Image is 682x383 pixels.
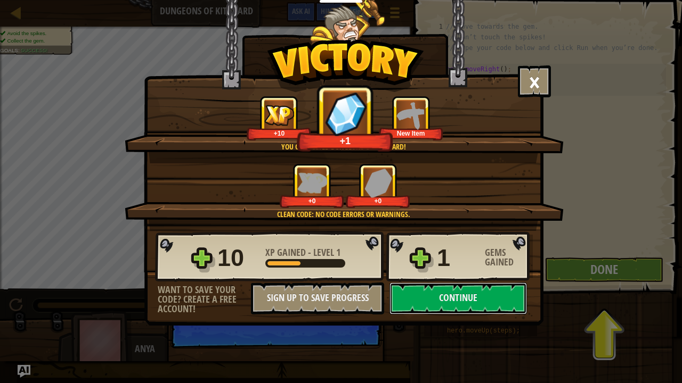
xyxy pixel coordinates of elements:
[348,197,408,205] div: +0
[300,135,391,147] div: +1
[364,168,392,197] img: Gems Gained
[320,88,371,139] img: Gems Gained
[267,39,424,93] img: Victory
[217,241,259,275] div: 10
[389,282,527,314] button: Continue
[297,172,327,193] img: XP Gained
[381,129,441,137] div: New Item
[396,101,426,130] img: New Item
[485,248,533,267] div: Gems Gained
[282,197,342,205] div: +0
[264,105,294,126] img: XP Gained
[251,282,384,314] button: Sign Up to Save Progress
[518,65,551,97] button: ×
[158,285,251,314] div: Want to save your code? Create a free account!
[311,246,336,259] span: Level
[336,246,340,259] span: 1
[175,141,511,152] div: You completed Dungeons of Kithgard!
[265,248,340,257] div: -
[175,209,511,220] div: Clean code: no code errors or warnings.
[265,246,308,259] span: XP Gained
[249,129,309,137] div: +10
[437,241,478,275] div: 1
